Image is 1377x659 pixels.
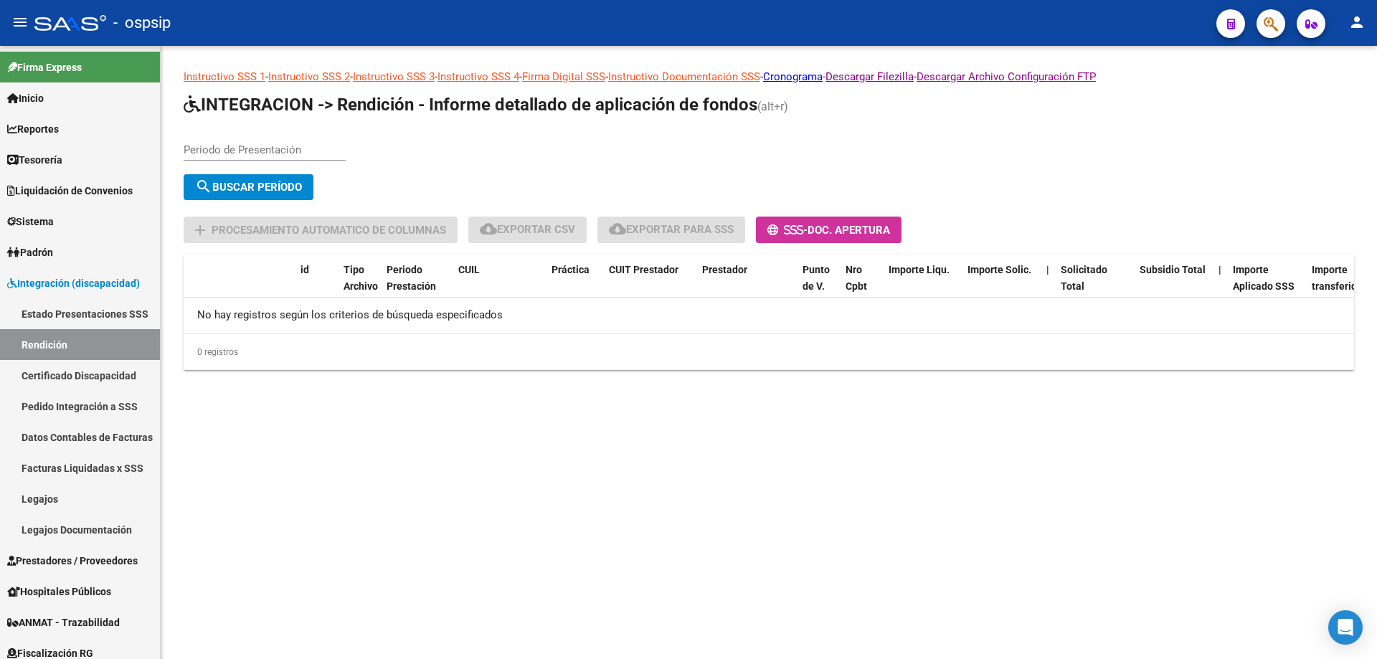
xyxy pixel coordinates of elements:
[1055,255,1134,318] datatable-header-cell: Solicitado Total
[702,264,747,275] span: Prestador
[803,264,830,292] span: Punto de V.
[468,217,587,243] button: Exportar CSV
[387,264,436,292] span: Periodo Prestación
[962,255,1041,318] datatable-header-cell: Importe Solic.
[696,255,797,318] datatable-header-cell: Prestador
[7,214,54,229] span: Sistema
[883,255,962,318] datatable-header-cell: Importe Liqu.
[480,223,575,236] span: Exportar CSV
[191,222,209,239] mat-icon: add
[7,121,59,137] span: Reportes
[1061,264,1107,292] span: Solicitado Total
[344,264,378,292] span: Tipo Archivo
[1046,264,1049,275] span: |
[522,70,605,83] a: Firma Digital SSS
[453,255,546,318] datatable-header-cell: CUIL
[546,255,603,318] datatable-header-cell: Práctica
[609,264,678,275] span: CUIT Prestador
[113,7,171,39] span: - ospsip
[808,224,890,237] span: Doc. Apertura
[1134,255,1213,318] datatable-header-cell: Subsidio Total
[967,264,1031,275] span: Importe Solic.
[767,224,808,237] span: -
[184,95,757,115] span: INTEGRACION -> Rendición - Informe detallado de aplicación de fondos
[1041,255,1055,318] datatable-header-cell: |
[7,245,53,260] span: Padrón
[7,183,133,199] span: Liquidación de Convenios
[7,275,140,291] span: Integración (discapacidad)
[1328,610,1363,645] div: Open Intercom Messenger
[7,553,138,569] span: Prestadores / Proveedores
[603,255,696,318] datatable-header-cell: CUIT Prestador
[353,70,435,83] a: Instructivo SSS 3
[889,264,950,275] span: Importe Liqu.
[1348,14,1366,31] mat-icon: person
[608,70,760,83] a: Instructivo Documentación SSS
[797,255,840,318] datatable-header-cell: Punto de V.
[7,152,62,168] span: Tesorería
[1213,255,1227,318] datatable-header-cell: |
[437,70,519,83] a: Instructivo SSS 4
[381,255,453,318] datatable-header-cell: Periodo Prestación
[1312,264,1363,292] span: Importe transferido
[1233,264,1295,292] span: Importe Aplicado SSS
[480,220,497,237] mat-icon: cloud_download
[184,70,265,83] a: Instructivo SSS 1
[184,217,458,243] button: Procesamiento automatico de columnas
[338,255,381,318] datatable-header-cell: Tipo Archivo
[1227,255,1306,318] datatable-header-cell: Importe Aplicado SSS
[552,264,590,275] span: Práctica
[825,70,914,83] a: Descargar Filezilla
[458,264,480,275] span: CUIL
[763,70,823,83] a: Cronograma
[11,14,29,31] mat-icon: menu
[609,220,626,237] mat-icon: cloud_download
[184,174,313,200] button: Buscar Período
[840,255,883,318] datatable-header-cell: Nro Cpbt
[7,584,111,599] span: Hospitales Públicos
[212,224,446,237] span: Procesamiento automatico de columnas
[1219,264,1221,275] span: |
[597,217,745,243] button: Exportar para SSS
[757,100,788,113] span: (alt+r)
[846,264,867,292] span: Nro Cpbt
[609,223,734,236] span: Exportar para SSS
[184,298,1354,333] div: No hay registros según los criterios de búsqueda especificados
[917,70,1096,83] a: Descargar Archivo Configuración FTP
[1140,264,1206,275] span: Subsidio Total
[7,90,44,106] span: Inicio
[268,70,350,83] a: Instructivo SSS 2
[7,615,120,630] span: ANMAT - Trazabilidad
[301,264,309,275] span: id
[195,178,212,195] mat-icon: search
[184,69,1354,85] p: - - - - - - - -
[184,334,1354,370] div: 0 registros
[295,255,338,318] datatable-header-cell: id
[195,181,302,194] span: Buscar Período
[7,60,82,75] span: Firma Express
[756,217,902,243] button: -Doc. Apertura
